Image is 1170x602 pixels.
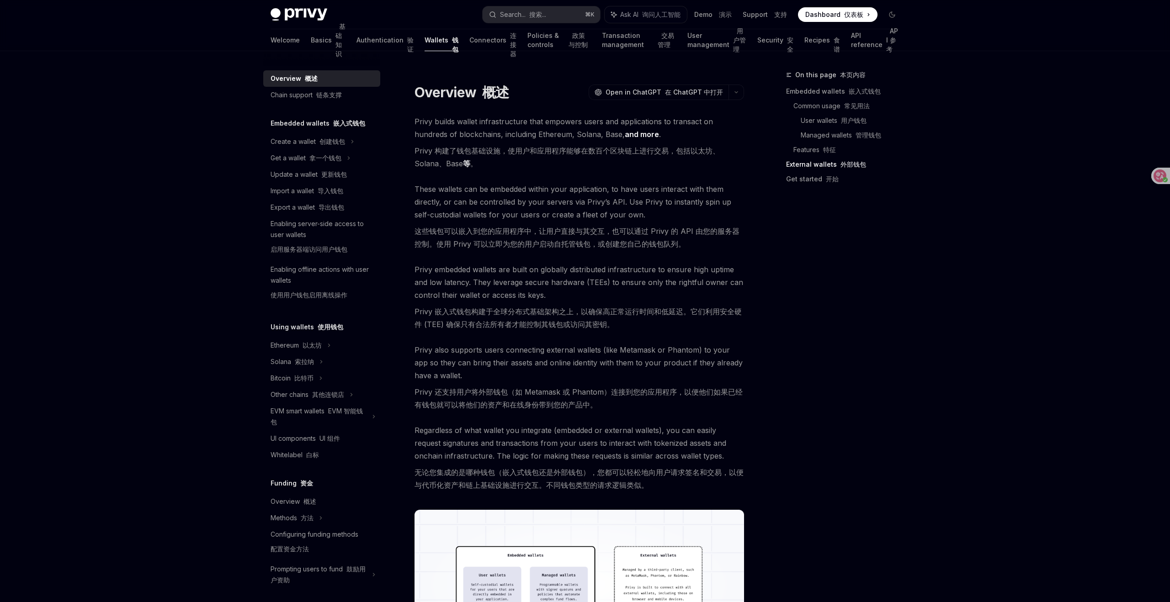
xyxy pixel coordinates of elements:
[271,449,319,460] div: Whitelabel
[271,478,313,489] h5: Funding
[793,143,907,157] a: Features 特征
[271,264,375,304] div: Enabling offline actions with user wallets
[787,36,793,53] font: 安全
[271,389,344,400] div: Other chains
[602,29,676,51] a: Transaction management 交易管理
[263,493,380,510] a: Overview 概述
[658,32,674,48] font: 交易管理
[300,479,313,487] font: 资金
[774,11,787,18] font: 支持
[271,118,365,129] h5: Embedded wallets
[851,29,899,51] a: API reference API 参考
[263,447,380,463] a: Whitelabel 白标
[606,88,723,97] span: Open in ChatGPT
[804,29,840,51] a: Recipes 食谱
[271,322,343,333] h5: Using wallets
[826,175,839,183] font: 开始
[795,69,866,80] span: On this page
[271,340,322,351] div: Ethereum
[786,172,907,186] a: Get started 开始
[415,263,744,334] span: Privy embedded wallets are built on globally distributed infrastructure to ensure high uptime and...
[665,88,723,96] font: 在 ChatGPT 中打开
[743,10,787,19] a: Support 支持
[271,136,345,147] div: Create a wallet
[271,545,309,553] font: 配置资金方法
[356,29,414,51] a: Authentication 验证
[642,11,681,18] font: 询问人工智能
[311,29,346,51] a: Basics 基础知识
[415,468,744,490] font: 无论您集成的是哪种钱包（嵌入式钱包还是外部钱包），您都可以轻松地向用户请求签名和交易，以便与代币化资产和链上基础设施进行交互。不同钱包类型的请求逻辑类似。
[844,102,870,110] font: 常见用法
[271,496,316,507] div: Overview
[840,71,866,79] font: 本页内容
[271,202,344,213] div: Export a wallet
[415,84,509,100] h1: Overview
[318,323,343,331] font: 使用钱包
[303,497,316,505] font: 概述
[319,434,340,442] font: UI 组件
[823,146,836,153] font: 特征
[786,84,907,99] a: Embedded wallets 嵌入式钱包
[271,529,358,558] div: Configuring funding methods
[719,11,732,18] font: 演示
[263,430,380,447] a: UI components UI 组件
[805,10,863,19] span: Dashboard
[500,9,546,20] div: Search...
[333,119,365,127] font: 嵌入式钱包
[463,159,470,169] a: 等
[271,29,300,51] a: Welcome
[263,199,380,216] a: Export a wallet 导出钱包
[271,90,342,100] div: Chain support
[263,166,380,183] a: Update a wallet 更新钱包
[271,153,341,164] div: Get a wallet
[483,6,601,23] button: Search... 搜索...⌘K
[318,187,343,195] font: 导入钱包
[585,11,595,18] span: ⌘ K
[303,341,322,349] font: 以太坊
[885,7,899,22] button: Toggle dark mode
[271,185,343,196] div: Import a wallet
[319,203,344,211] font: 导出钱包
[510,32,516,58] font: 连接器
[425,29,458,51] a: Wallets 钱包
[415,307,742,329] font: Privy 嵌入式钱包构建于全球分布式基础架构之上，以确保高正常运行时间和低延迟。它们利用安全硬件 (TEE) 确保只有合法所有者才能控制其钱包或访问其密钥。
[527,29,591,51] a: Policies & controls 政策与控制
[316,91,342,99] font: 链条支撑
[319,137,345,145] font: 创建钱包
[271,169,347,180] div: Update a wallet
[482,84,509,100] font: 概述
[271,373,314,384] div: Bitcoin
[569,32,588,48] font: 政策与控制
[263,87,380,103] a: Chain support 链条支撑
[407,36,414,53] font: 验证
[271,291,347,299] font: 使用用户钱包启用离线操作
[263,70,380,87] a: Overview 概述
[620,10,681,19] span: Ask AI
[306,451,319,459] font: 白标
[301,514,314,522] font: 方法
[263,261,380,307] a: Enabling offline actions with user wallets使用用户钱包启用离线操作
[801,128,907,143] a: Managed wallets 管理钱包
[415,183,744,254] span: These wallets can be embedded within your application, to have users interact with them directly,...
[694,10,732,19] a: Demo 演示
[786,157,907,172] a: External wallets 外部钱包
[589,84,729,100] button: Open in ChatGPT 在 ChatGPT 中打开
[271,8,327,21] img: dark logo
[309,154,341,162] font: 拿一个钱包
[271,433,340,444] div: UI components
[263,526,380,561] a: Configuring funding methods配置资金方法
[886,27,898,53] font: API 参考
[840,160,866,168] font: 外部钱包
[849,87,881,95] font: 嵌入式钱包
[733,27,746,53] font: 用户管理
[798,7,877,22] a: Dashboard 仪表板
[625,130,659,139] a: and more
[263,216,380,261] a: Enabling server-side access to user wallets启用服务器端访问用户钱包
[271,73,318,84] div: Overview
[271,406,367,428] div: EVM smart wallets
[452,36,458,53] font: 钱包
[321,170,347,178] font: 更新钱包
[834,36,840,53] font: 食谱
[687,29,746,51] a: User management 用户管理
[305,74,318,82] font: 概述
